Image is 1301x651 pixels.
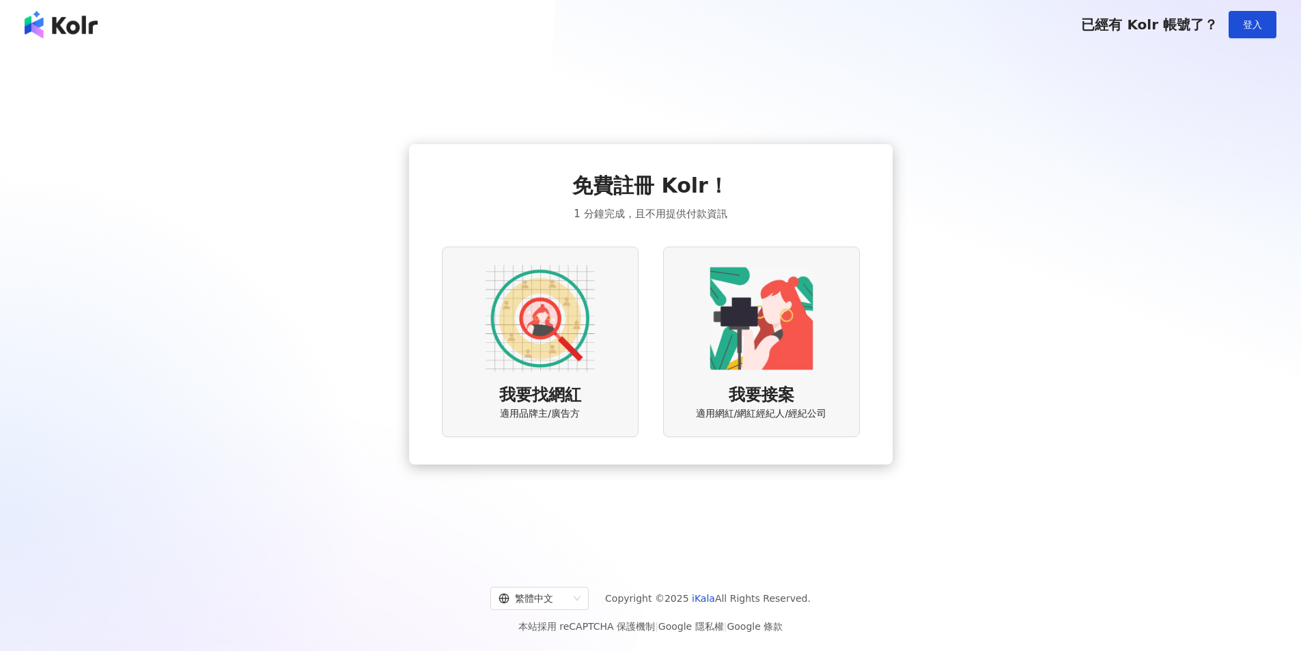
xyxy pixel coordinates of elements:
[518,618,783,635] span: 本站採用 reCAPTCHA 保護機制
[692,593,715,604] a: iKala
[499,384,581,407] span: 我要找網紅
[605,590,811,607] span: Copyright © 2025 All Rights Reserved.
[500,407,580,421] span: 適用品牌主/廣告方
[729,384,794,407] span: 我要接案
[1229,11,1276,38] button: 登入
[707,264,816,373] img: KOL identity option
[499,587,568,609] div: 繁體中文
[696,407,826,421] span: 適用網紅/網紅經紀人/經紀公司
[574,206,727,222] span: 1 分鐘完成，且不用提供付款資訊
[658,621,724,632] a: Google 隱私權
[727,621,783,632] a: Google 條款
[572,171,729,200] span: 免費註冊 Kolr！
[1243,19,1262,30] span: 登入
[25,11,98,38] img: logo
[655,621,658,632] span: |
[724,621,727,632] span: |
[486,264,595,373] img: AD identity option
[1081,16,1218,33] span: 已經有 Kolr 帳號了？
